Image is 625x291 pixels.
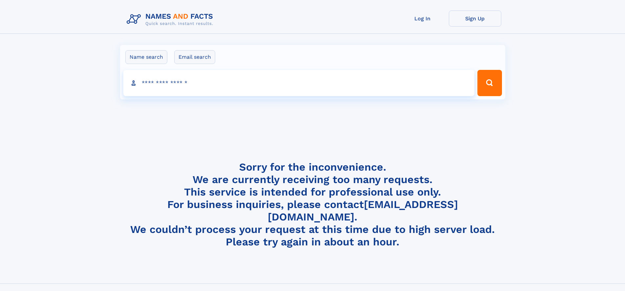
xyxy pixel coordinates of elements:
[449,10,501,27] a: Sign Up
[124,10,219,28] img: Logo Names and Facts
[174,50,215,64] label: Email search
[124,161,501,248] h4: Sorry for the inconvenience. We are currently receiving too many requests. This service is intend...
[125,50,167,64] label: Name search
[477,70,502,96] button: Search Button
[268,198,458,223] a: [EMAIL_ADDRESS][DOMAIN_NAME]
[396,10,449,27] a: Log In
[123,70,475,96] input: search input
